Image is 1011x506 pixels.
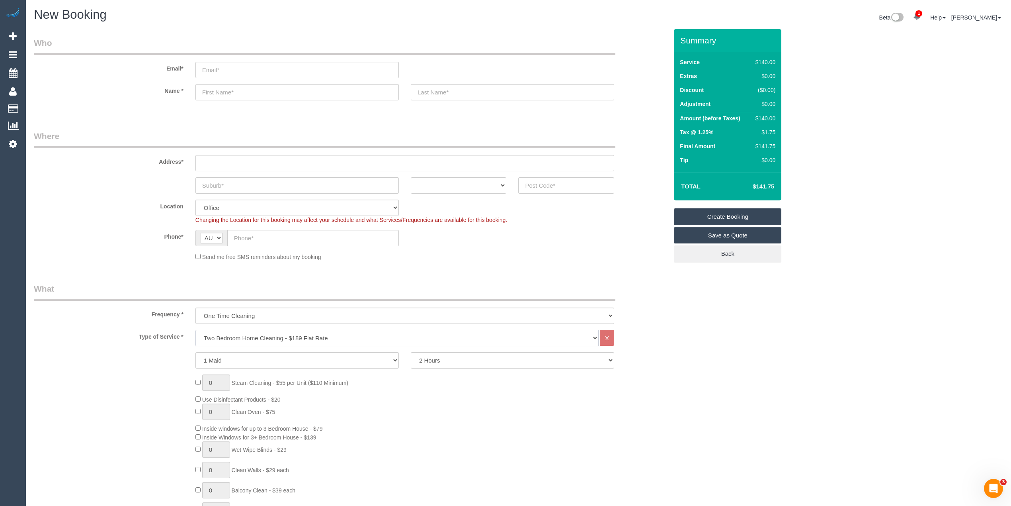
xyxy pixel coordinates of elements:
[752,114,775,122] div: $140.00
[28,84,189,95] label: Name *
[752,86,775,94] div: ($0.00)
[680,114,740,122] label: Amount (before Taxes)
[930,14,946,21] a: Help
[195,177,399,194] input: Suburb*
[34,37,615,55] legend: Who
[752,128,775,136] div: $1.75
[752,58,775,66] div: $140.00
[680,58,700,66] label: Service
[951,14,1001,21] a: [PERSON_NAME]
[1000,479,1007,485] span: 3
[5,8,21,19] img: Automaid Logo
[28,155,189,166] label: Address*
[680,72,697,80] label: Extras
[34,8,107,22] span: New Booking
[232,409,275,415] span: Clean Oven - $75
[915,10,922,17] span: 1
[34,130,615,148] legend: Where
[232,380,348,386] span: Steam Cleaning - $55 per Unit ($110 Minimum)
[28,230,189,241] label: Phone*
[674,208,781,225] a: Create Booking
[674,245,781,262] a: Back
[232,447,287,453] span: Wet Wipe Blinds - $29
[680,86,704,94] label: Discount
[28,308,189,318] label: Frequency *
[681,183,701,190] strong: Total
[680,128,713,136] label: Tax @ 1.25%
[752,72,775,80] div: $0.00
[680,142,715,150] label: Final Amount
[195,62,399,78] input: Email*
[674,227,781,244] a: Save as Quote
[752,142,775,150] div: $141.75
[202,426,323,432] span: Inside windows for up to 3 Bedroom House - $79
[909,8,925,25] a: 1
[232,487,295,494] span: Balcony Clean - $39 each
[411,84,614,100] input: Last Name*
[729,183,774,190] h4: $141.75
[34,283,615,301] legend: What
[202,396,281,403] span: Use Disinfectant Products - $20
[28,200,189,210] label: Location
[984,479,1003,498] iframe: Intercom live chat
[195,84,399,100] input: First Name*
[890,13,904,23] img: New interface
[232,467,289,473] span: Clean Walls - $29 each
[752,156,775,164] div: $0.00
[202,434,316,441] span: Inside Windows for 3+ Bedroom House - $139
[28,330,189,341] label: Type of Service *
[227,230,399,246] input: Phone*
[195,217,507,223] span: Changing the Location for this booking may affect your schedule and what Services/Frequencies are...
[879,14,904,21] a: Beta
[680,156,688,164] label: Tip
[202,254,321,260] span: Send me free SMS reminders about my booking
[752,100,775,108] div: $0.00
[518,177,614,194] input: Post Code*
[680,100,710,108] label: Adjustment
[680,36,777,45] h3: Summary
[28,62,189,73] label: Email*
